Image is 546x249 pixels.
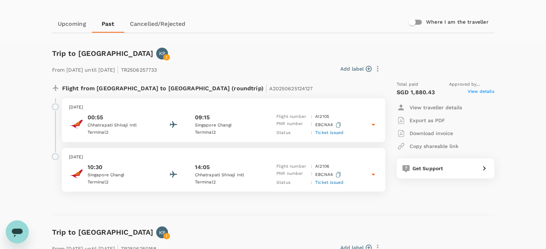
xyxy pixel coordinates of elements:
[117,64,119,75] span: |
[276,179,308,186] p: Status
[159,229,165,236] p: KP
[315,180,344,185] span: Ticket issued
[124,15,191,33] a: Cancelled/Rejected
[69,117,83,131] img: Air India
[410,130,453,137] p: Download invoice
[449,81,494,88] span: Approved by
[410,117,445,124] p: Export as PDF
[276,129,308,137] p: Status
[410,104,462,111] p: View traveller details
[69,154,378,161] p: [DATE]
[159,50,165,57] p: KP
[195,179,259,186] p: Terminal 2
[397,88,435,97] p: SGD 1,880.43
[311,163,312,170] p: :
[397,114,445,127] button: Export as PDF
[52,15,92,33] a: Upcoming
[269,86,313,91] span: A20250625124127
[426,18,489,26] h6: Where I am the traveller
[52,62,157,75] p: From [DATE] until [DATE] TR2506257733
[315,163,329,170] p: AI 2106
[315,170,342,179] p: EBCNA4
[6,220,29,243] iframe: Button to launch messaging window
[276,163,308,170] p: Flight number
[88,122,152,129] p: Chhatrapati Shivaji Intl
[88,113,152,122] p: 00:55
[315,120,342,129] p: EBCNA4
[88,129,152,136] p: Terminal 2
[276,170,308,179] p: PNR number
[88,179,152,186] p: Terminal 2
[88,163,152,172] p: 10:30
[276,120,308,129] p: PNR number
[265,83,267,93] span: |
[195,113,210,122] p: 09:15
[397,140,458,153] button: Copy shareable link
[397,101,462,114] button: View traveller details
[52,48,154,59] h6: Trip to [GEOGRAPHIC_DATA]
[195,129,259,136] p: Terminal 2
[311,120,312,129] p: :
[69,167,83,181] img: Air India
[315,130,344,135] span: Ticket issued
[311,179,312,186] p: :
[468,88,494,97] span: View details
[311,170,312,179] p: :
[195,163,210,172] p: 14:05
[195,122,259,129] p: Singapore Changi
[195,172,259,179] p: Chhatrapati Shivaji Intl
[62,81,313,94] p: Flight from [GEOGRAPHIC_DATA] to [GEOGRAPHIC_DATA] (roundtrip)
[340,65,372,72] button: Add label
[315,113,329,120] p: AI 2105
[92,15,124,33] a: Past
[397,127,453,140] button: Download invoice
[311,129,312,137] p: :
[52,226,154,238] h6: Trip to [GEOGRAPHIC_DATA]
[397,81,419,88] span: Total paid
[69,104,378,111] p: [DATE]
[88,172,152,179] p: Singapore Changi
[276,113,308,120] p: Flight number
[410,143,458,150] p: Copy shareable link
[311,113,312,120] p: :
[412,166,443,171] span: Get Support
